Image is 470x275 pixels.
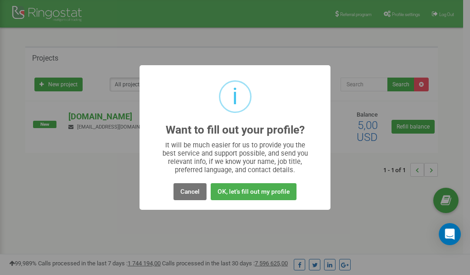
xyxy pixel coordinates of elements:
[173,183,207,200] button: Cancel
[439,223,461,245] div: Open Intercom Messenger
[232,82,238,112] div: i
[211,183,297,200] button: OK, let's fill out my profile
[158,141,313,174] div: It will be much easier for us to provide you the best service and support possible, and send you ...
[166,124,305,136] h2: Want to fill out your profile?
